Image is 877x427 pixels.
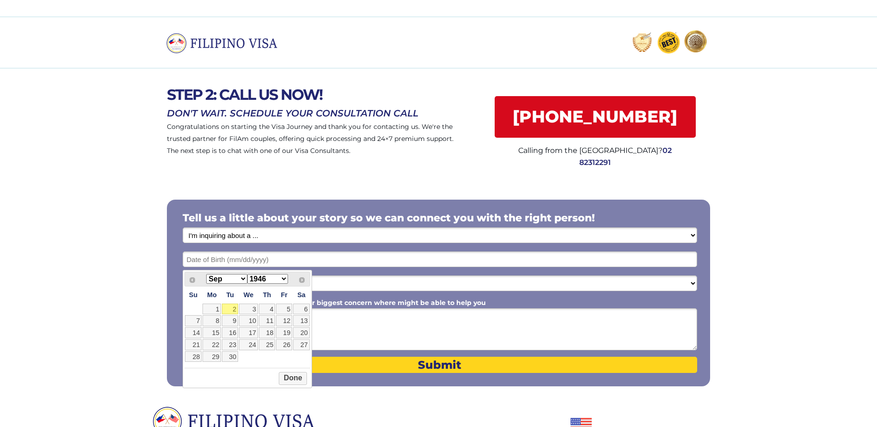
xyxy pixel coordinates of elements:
[183,212,595,224] span: Tell us a little about your story so we can connect you with the right person!
[276,327,292,338] a: 19
[222,339,238,350] a: 23
[293,315,310,326] a: 13
[281,291,288,299] span: Friday
[183,251,697,267] input: Date of Birth (mm/dd/yyyy)
[189,291,197,299] span: Sunday
[259,339,275,350] a: 25
[263,291,271,299] span: Thursday
[167,108,418,119] span: DON'T WAIT. SCHEDULE YOUR CONSULTATION CALL
[518,146,662,155] span: Calling from the [GEOGRAPHIC_DATA]?
[239,315,258,326] a: 10
[202,327,221,338] a: 15
[279,372,307,385] button: Done
[276,315,292,326] a: 12
[185,315,202,326] a: 7
[202,315,221,326] a: 8
[495,107,696,127] span: [PHONE_NUMBER]
[293,304,310,315] a: 6
[207,291,217,299] span: Monday
[183,358,697,372] span: Submit
[293,339,310,350] a: 27
[183,299,486,307] span: Please share your story or provide your biggest concern where might be able to help you
[185,351,202,362] a: 28
[167,85,322,104] span: STEP 2: CALL US NOW!
[259,315,275,326] a: 11
[239,339,258,350] a: 24
[247,274,288,284] select: Select year
[239,327,258,338] a: 17
[202,351,221,362] a: 29
[222,304,238,315] a: 2
[293,327,310,338] a: 20
[276,304,292,315] a: 5
[202,304,221,315] a: 1
[276,339,292,350] a: 26
[222,327,238,338] a: 16
[167,122,454,155] span: Congratulations on starting the Visa Journey and thank you for contacting us. We're the trusted p...
[259,327,275,338] a: 18
[185,327,202,338] a: 14
[226,291,234,299] span: Tuesday
[185,339,202,350] a: 21
[244,291,253,299] span: Wednesday
[259,304,275,315] a: 4
[222,315,238,326] a: 9
[206,274,247,284] select: Select month
[222,351,238,362] a: 30
[183,357,697,373] button: Submit
[239,304,258,315] a: 3
[297,291,306,299] span: Saturday
[495,96,696,138] a: [PHONE_NUMBER]
[202,339,221,350] a: 22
